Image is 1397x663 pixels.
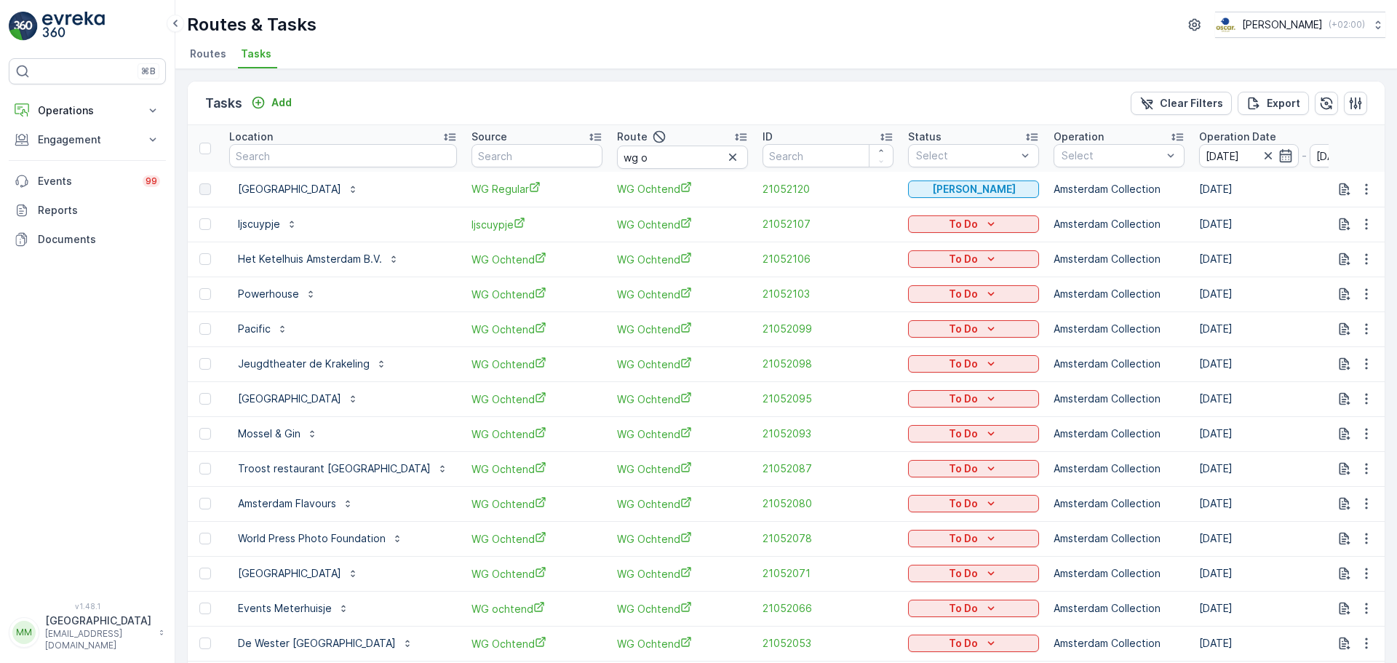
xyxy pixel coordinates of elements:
[238,601,332,616] p: Events Meterhuisje
[229,527,412,550] button: World Press Photo Foundation
[617,426,748,442] span: WG Ochtend
[12,621,36,644] div: MM
[1302,147,1307,164] p: -
[908,460,1039,477] button: To Do
[908,180,1039,198] button: Geen Afval
[38,203,160,218] p: Reports
[471,426,602,442] a: WG Ochtend
[45,628,151,651] p: [EMAIL_ADDRESS][DOMAIN_NAME]
[199,253,211,265] div: Toggle Row Selected
[9,167,166,196] a: Events99
[229,632,422,655] button: De Wester [GEOGRAPHIC_DATA]
[1131,92,1232,115] button: Clear Filters
[949,531,978,546] p: To Do
[949,496,978,511] p: To Do
[38,103,137,118] p: Operations
[471,566,602,581] a: WG Ochtend
[146,175,157,187] p: 99
[471,357,602,372] a: WG Ochtend
[1215,12,1385,38] button: [PERSON_NAME](+02:00)
[617,566,748,581] span: WG Ochtend
[949,357,978,371] p: To Do
[471,181,602,196] a: WG Regular
[763,217,893,231] a: 21052107
[199,603,211,614] div: Toggle Row Selected
[908,215,1039,233] button: To Do
[229,144,457,167] input: Search
[229,562,367,585] button: [GEOGRAPHIC_DATA]
[617,322,748,337] a: WG Ochtend
[908,355,1039,373] button: To Do
[1242,17,1323,32] p: [PERSON_NAME]
[471,130,507,144] p: Source
[238,217,280,231] p: Ijscuypje
[229,387,367,410] button: [GEOGRAPHIC_DATA]
[471,531,602,547] a: WG Ochtend
[1046,381,1192,416] td: Amsterdam Collection
[908,530,1039,547] button: To Do
[238,182,341,196] p: [GEOGRAPHIC_DATA]
[932,182,1016,196] p: [PERSON_NAME]
[471,601,602,616] a: WG ochtend
[38,174,134,188] p: Events
[9,225,166,254] a: Documents
[229,352,396,376] button: Jeugdtheater de Krakeling
[949,252,978,266] p: To Do
[471,144,602,167] input: Search
[471,496,602,512] a: WG Ochtend
[229,317,297,341] button: Pacific
[199,323,211,335] div: Toggle Row Selected
[763,496,893,511] a: 21052080
[229,130,273,144] p: Location
[199,533,211,544] div: Toggle Row Selected
[471,322,602,337] a: WG Ochtend
[229,213,306,236] button: Ijscuypje
[617,636,748,651] span: WG Ochtend
[9,125,166,154] button: Engagement
[1062,148,1162,163] p: Select
[238,531,386,546] p: World Press Photo Foundation
[763,252,893,266] span: 21052106
[617,217,748,232] span: WG Ochtend
[1046,242,1192,277] td: Amsterdam Collection
[763,357,893,371] a: 21052098
[763,426,893,441] a: 21052093
[763,144,893,167] input: Search
[238,392,341,406] p: [GEOGRAPHIC_DATA]
[9,12,38,41] img: logo
[763,601,893,616] span: 21052066
[45,614,151,628] p: [GEOGRAPHIC_DATA]
[617,357,748,372] a: WG Ochtend
[471,252,602,267] a: WG Ochtend
[38,232,160,247] p: Documents
[229,597,358,620] button: Events Meterhuisje
[617,287,748,302] a: WG Ochtend
[908,635,1039,652] button: To Do
[199,638,211,649] div: Toggle Row Selected
[617,392,748,407] span: WG Ochtend
[199,288,211,300] div: Toggle Row Selected
[1199,130,1276,144] p: Operation Date
[1054,130,1104,144] p: Operation
[205,93,242,114] p: Tasks
[617,252,748,267] a: WG Ochtend
[199,183,211,195] div: Toggle Row Selected
[763,392,893,406] a: 21052095
[238,636,396,651] p: De Wester [GEOGRAPHIC_DATA]
[471,636,602,651] a: WG Ochtend
[949,426,978,441] p: To Do
[471,287,602,302] a: WG Ochtend
[763,531,893,546] span: 21052078
[908,600,1039,617] button: To Do
[238,252,382,266] p: Het Ketelhuis Amsterdam B.V.
[617,531,748,547] a: WG Ochtend
[1046,451,1192,486] td: Amsterdam Collection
